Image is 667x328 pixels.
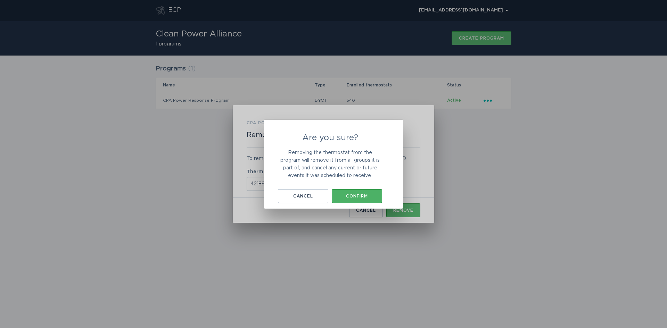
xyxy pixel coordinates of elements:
div: Cancel [281,194,325,198]
button: Cancel [278,189,328,203]
div: Are you sure? [264,120,403,209]
button: Confirm [332,189,382,203]
div: Confirm [335,194,379,198]
p: Removing the thermostat from the program will remove it from all groups it is part of, and cancel... [278,149,382,179]
h2: Are you sure? [278,134,382,142]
